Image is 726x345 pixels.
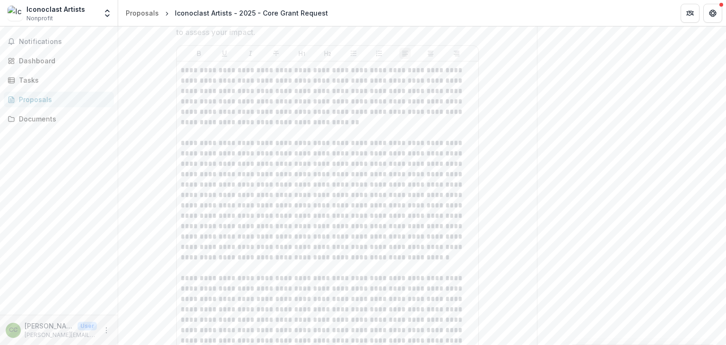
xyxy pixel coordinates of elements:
[348,48,359,59] button: Bullet List
[4,53,114,69] a: Dashboard
[126,8,159,18] div: Proposals
[101,4,114,23] button: Open entity switcher
[4,92,114,107] a: Proposals
[19,75,106,85] div: Tasks
[78,322,97,330] p: User
[4,34,114,49] button: Notifications
[9,327,17,333] div: Claudia Crane
[26,4,85,14] div: Iconoclast Artists
[101,325,112,336] button: More
[19,95,106,104] div: Proposals
[451,48,462,59] button: Align Right
[296,48,308,59] button: Heading 1
[681,4,700,23] button: Partners
[19,56,106,66] div: Dashboard
[193,48,205,59] button: Bold
[19,38,110,46] span: Notifications
[25,331,97,339] p: [PERSON_NAME][EMAIL_ADDRESS][PERSON_NAME][DOMAIN_NAME]
[26,14,53,23] span: Nonprofit
[175,8,328,18] div: Iconoclast Artists - 2025 - Core Grant Request
[122,6,332,20] nav: breadcrumb
[4,111,114,127] a: Documents
[4,72,114,88] a: Tasks
[373,48,385,59] button: Ordered List
[399,48,411,59] button: Align Left
[122,6,163,20] a: Proposals
[703,4,722,23] button: Get Help
[425,48,436,59] button: Align Center
[19,114,106,124] div: Documents
[322,48,333,59] button: Heading 2
[8,6,23,21] img: Iconoclast Artists
[219,48,230,59] button: Underline
[25,321,74,331] p: [PERSON_NAME]
[245,48,256,59] button: Italicize
[270,48,282,59] button: Strike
